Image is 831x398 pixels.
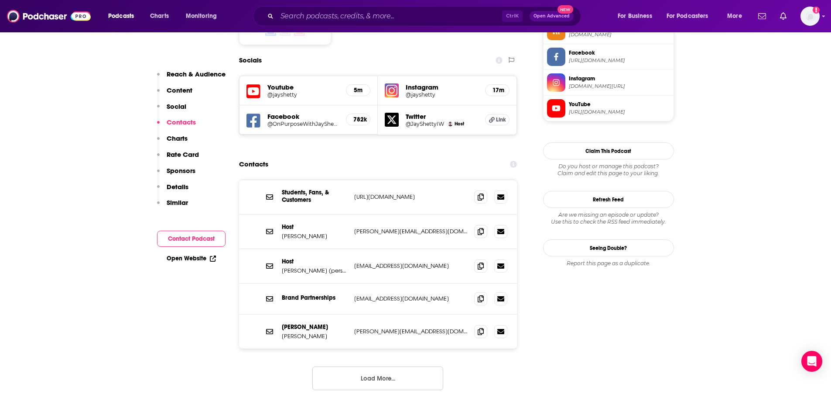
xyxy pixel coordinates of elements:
a: Facebook[URL][DOMAIN_NAME] [547,48,670,66]
button: Similar [157,198,188,215]
button: Load More... [312,367,443,390]
span: YouTube [569,100,670,108]
p: Charts [167,134,188,142]
span: For Business [618,10,652,22]
p: Details [167,183,188,191]
a: Open Website [167,255,216,262]
img: Podchaser - Follow, Share and Rate Podcasts [7,8,91,24]
button: Claim This Podcast [543,142,674,159]
p: Sponsors [167,166,195,175]
h2: Socials [239,52,262,69]
div: Search podcasts, credits, & more... [261,6,589,26]
p: Host [282,223,347,231]
button: Social [157,102,186,118]
button: Details [157,183,188,199]
h5: Instagram [406,83,478,91]
button: open menu [180,9,228,23]
span: Monitoring [186,10,217,22]
span: Instagram [569,75,670,83]
h5: 17m [492,87,502,94]
button: Open AdvancedNew [530,11,574,21]
p: Brand Partnerships [282,294,347,301]
button: open menu [661,9,721,23]
span: Do you host or manage this podcast? [543,163,674,170]
button: Show profile menu [800,7,820,26]
a: Seeing Double? [543,239,674,256]
p: Similar [167,198,188,207]
h2: Contacts [239,156,268,173]
a: Link [485,114,510,125]
h5: 782k [353,116,363,123]
p: [EMAIL_ADDRESS][DOMAIN_NAME] [354,262,468,270]
span: rss.art19.com [569,31,670,38]
p: [URL][DOMAIN_NAME] [354,193,468,201]
span: https://www.youtube.com/@jayshetty [569,109,670,115]
p: Reach & Audience [167,70,226,78]
a: YouTube[URL][DOMAIN_NAME] [547,99,670,118]
input: Search podcasts, credits, & more... [277,9,502,23]
span: Link [496,116,506,123]
button: Charts [157,134,188,150]
a: Charts [144,9,174,23]
svg: Add a profile image [813,7,820,14]
p: [PERSON_NAME] (personal) [282,267,347,274]
button: Contact Podcast [157,231,226,247]
img: User Profile [800,7,820,26]
p: Rate Card [167,150,199,159]
button: open menu [102,9,145,23]
span: Podcasts [108,10,134,22]
p: [PERSON_NAME] [282,332,347,340]
img: iconImage [385,83,399,97]
span: Facebook [569,49,670,57]
div: Are we missing an episode or update? Use this to check the RSS feed immediately. [543,211,674,225]
p: Students, Fans, & Customers [282,189,347,204]
button: Contacts [157,118,196,134]
button: Rate Card [157,150,199,166]
p: [PERSON_NAME] [282,323,347,331]
div: Claim and edit this page to your liking. [543,163,674,177]
p: [PERSON_NAME] [282,232,347,240]
button: Refresh Feed [543,191,674,208]
button: Content [157,86,192,102]
h5: Twitter [406,112,478,121]
span: Charts [150,10,169,22]
button: open menu [721,9,753,23]
span: More [727,10,742,22]
span: Open Advanced [533,14,570,18]
p: Host [282,258,347,265]
span: instagram.com/jayshetty [569,83,670,90]
p: [EMAIL_ADDRESS][DOMAIN_NAME] [354,295,468,302]
h5: Facebook [267,112,339,121]
span: Logged in as BerkMarc [800,7,820,26]
a: @jayshetty [406,91,478,98]
button: Reach & Audience [157,70,226,86]
a: @OnPurposeWithJayShetty [267,121,339,127]
a: Show notifications dropdown [776,9,790,24]
p: Content [167,86,192,94]
a: Show notifications dropdown [755,9,769,24]
span: New [557,5,573,14]
div: Open Intercom Messenger [801,351,822,372]
a: @JayShettyIW [406,121,444,127]
span: For Podcasters [667,10,708,22]
span: Ctrl K [502,10,523,22]
h5: Youtube [267,83,339,91]
a: Instagram[DOMAIN_NAME][URL] [547,73,670,92]
a: @jayshetty [267,91,339,98]
p: Social [167,102,186,111]
h5: 5m [353,87,363,94]
span: Host [455,121,464,127]
p: [PERSON_NAME][EMAIL_ADDRESS][DOMAIN_NAME] [354,328,468,335]
p: [PERSON_NAME][EMAIL_ADDRESS][DOMAIN_NAME] [354,228,468,235]
div: Report this page as a duplicate. [543,260,674,267]
p: Contacts [167,118,196,126]
img: Jay Shetty [448,121,453,126]
button: open menu [612,9,663,23]
button: Sponsors [157,166,195,183]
